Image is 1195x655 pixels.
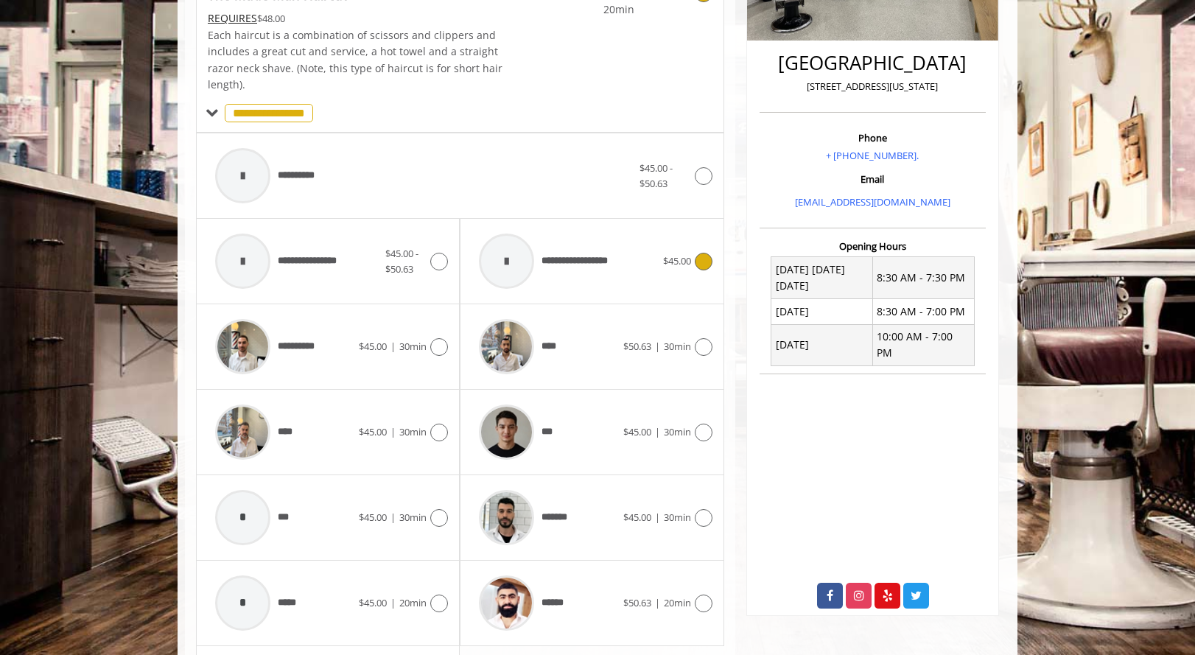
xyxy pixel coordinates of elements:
span: $45.00 [623,425,651,438]
span: | [655,340,660,353]
h2: [GEOGRAPHIC_DATA] [763,52,982,74]
span: This service needs some Advance to be paid before we block your appointment [208,11,257,25]
span: $45.00 [359,511,387,524]
p: [STREET_ADDRESS][US_STATE] [763,79,982,94]
span: 30min [399,511,427,524]
span: $45.00 [359,596,387,609]
span: 30min [664,511,691,524]
td: 10:00 AM - 7:00 PM [872,324,974,366]
span: | [390,340,396,353]
span: | [655,596,660,609]
td: 8:30 AM - 7:00 PM [872,299,974,324]
span: $45.00 - $50.63 [385,247,418,276]
span: $45.00 [663,254,691,267]
div: $48.00 [208,10,504,27]
span: | [390,511,396,524]
span: | [655,511,660,524]
a: + [PHONE_NUMBER]. [826,149,919,162]
h3: Phone [763,133,982,143]
span: $45.00 - $50.63 [639,161,673,190]
span: $50.63 [623,596,651,609]
span: 30min [399,425,427,438]
td: [DATE] [771,299,873,324]
span: | [655,425,660,438]
span: 30min [399,340,427,353]
span: | [390,596,396,609]
td: 8:30 AM - 7:30 PM [872,257,974,299]
h3: Email [763,174,982,184]
td: [DATE] [771,324,873,366]
span: | [390,425,396,438]
span: 30min [664,340,691,353]
span: Each haircut is a combination of scissors and clippers and includes a great cut and service, a ho... [208,28,502,91]
span: $45.00 [359,340,387,353]
span: 20min [547,1,634,18]
span: $45.00 [623,511,651,524]
span: $50.63 [623,340,651,353]
span: 20min [399,596,427,609]
a: [EMAIL_ADDRESS][DOMAIN_NAME] [795,195,950,209]
h3: Opening Hours [760,241,986,251]
span: 20min [664,596,691,609]
span: 30min [664,425,691,438]
td: [DATE] [DATE] [DATE] [771,257,873,299]
span: $45.00 [359,425,387,438]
